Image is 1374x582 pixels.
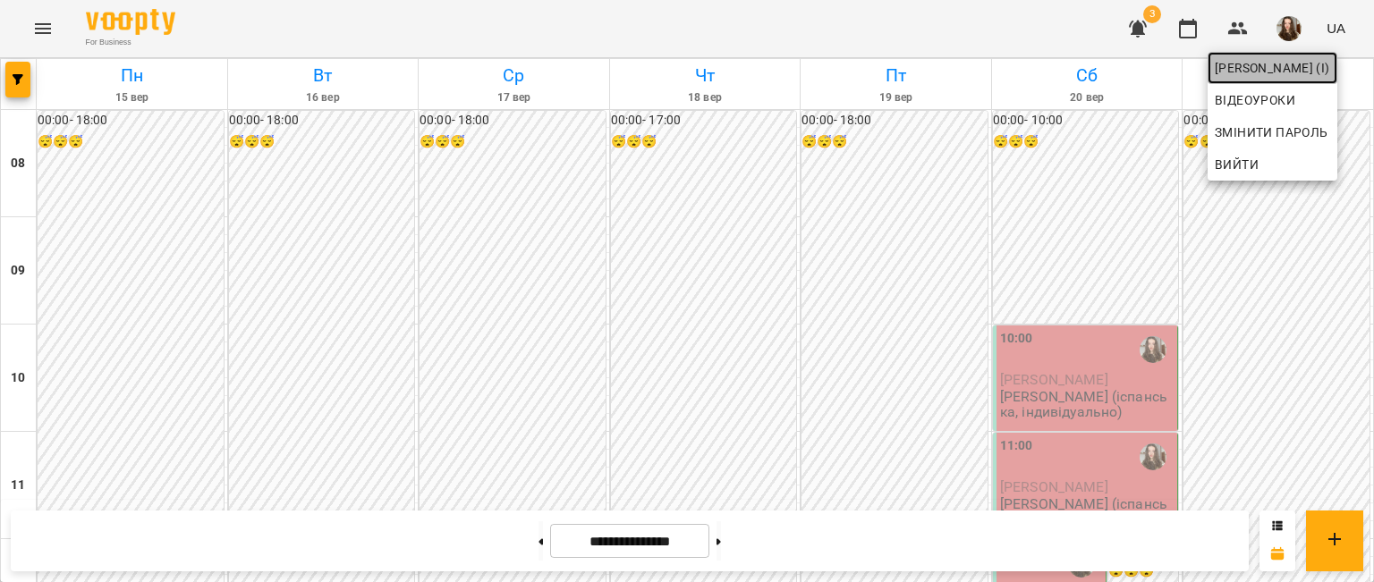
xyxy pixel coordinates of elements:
[1208,148,1337,181] button: Вийти
[1215,89,1295,111] span: Відеоуроки
[1215,122,1330,143] span: Змінити пароль
[1215,57,1330,79] span: [PERSON_NAME] (і)
[1208,52,1337,84] a: [PERSON_NAME] (і)
[1215,154,1259,175] span: Вийти
[1208,116,1337,148] a: Змінити пароль
[1208,84,1302,116] a: Відеоуроки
